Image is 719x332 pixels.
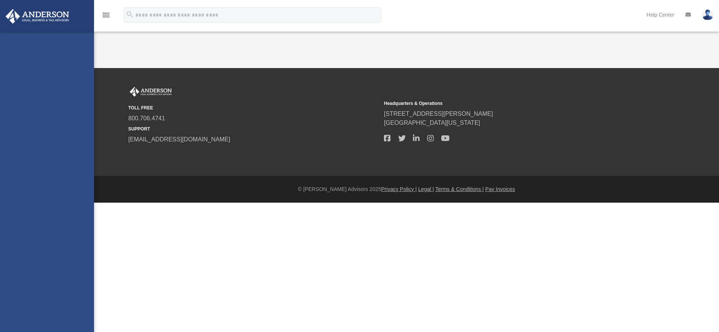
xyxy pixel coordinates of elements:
img: Anderson Advisors Platinum Portal [3,9,71,24]
i: menu [102,11,111,20]
small: Headquarters & Operations [384,100,634,107]
a: Privacy Policy | [381,186,417,192]
div: © [PERSON_NAME] Advisors 2025 [94,185,719,193]
a: 800.706.4741 [128,115,165,121]
a: [STREET_ADDRESS][PERSON_NAME] [384,111,493,117]
a: [EMAIL_ADDRESS][DOMAIN_NAME] [128,136,230,143]
img: User Pic [702,9,713,20]
img: Anderson Advisors Platinum Portal [128,87,173,97]
i: search [126,10,134,18]
a: Pay Invoices [485,186,515,192]
a: Legal | [418,186,434,192]
a: [GEOGRAPHIC_DATA][US_STATE] [384,120,480,126]
small: TOLL FREE [128,105,379,111]
a: Terms & Conditions | [435,186,484,192]
small: SUPPORT [128,126,379,132]
a: menu [102,14,111,20]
